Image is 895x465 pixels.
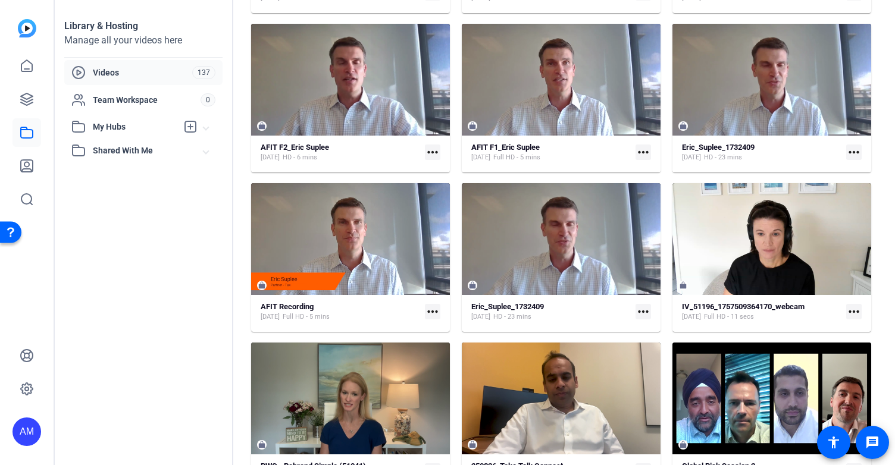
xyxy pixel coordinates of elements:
span: [DATE] [261,153,280,162]
span: Videos [93,67,192,78]
mat-icon: more_horiz [425,144,440,160]
span: 0 [201,93,215,106]
span: Full HD - 11 secs [704,312,754,322]
strong: Eric_Suplee_1732409 [682,143,755,152]
a: Eric_Suplee_1732409[DATE]HD - 23 mins [682,143,841,162]
div: Library & Hosting [64,19,223,33]
div: Manage all your videos here [64,33,223,48]
span: HD - 23 mins [493,312,531,322]
img: blue-gradient.svg [18,19,36,37]
mat-icon: more_horiz [636,304,651,319]
mat-icon: more_horiz [846,304,862,319]
mat-icon: more_horiz [846,144,862,160]
span: [DATE] [261,312,280,322]
a: AFIT F1_Eric Suplee[DATE]Full HD - 5 mins [471,143,631,162]
strong: AFIT F2_Eric Suplee [261,143,329,152]
span: HD - 6 mins [283,153,317,162]
span: 137 [192,66,215,79]
strong: Eric_Suplee_1732409 [471,302,544,311]
a: AFIT Recording[DATE]Full HD - 5 mins [261,302,420,322]
a: AFIT F2_Eric Suplee[DATE]HD - 6 mins [261,143,420,162]
a: Eric_Suplee_1732409[DATE]HD - 23 mins [471,302,631,322]
mat-icon: more_horiz [636,144,651,160]
span: [DATE] [471,312,490,322]
span: [DATE] [682,153,701,162]
span: Shared With Me [93,144,204,157]
span: [DATE] [471,153,490,162]
strong: IV_51196_1757509364170_webcam [682,302,805,311]
span: Full HD - 5 mins [493,153,540,162]
span: Full HD - 5 mins [283,312,330,322]
mat-icon: message [865,435,880,450]
span: Team Workspace [93,94,201,106]
mat-expansion-panel-header: My Hubs [64,115,223,139]
mat-icon: accessibility [827,435,841,450]
span: [DATE] [682,312,701,322]
mat-expansion-panel-header: Shared With Me [64,139,223,162]
a: IV_51196_1757509364170_webcam[DATE]Full HD - 11 secs [682,302,841,322]
mat-icon: more_horiz [425,304,440,319]
strong: AFIT Recording [261,302,314,311]
span: HD - 23 mins [704,153,742,162]
span: My Hubs [93,121,177,133]
div: AM [12,417,41,446]
strong: AFIT F1_Eric Suplee [471,143,540,152]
